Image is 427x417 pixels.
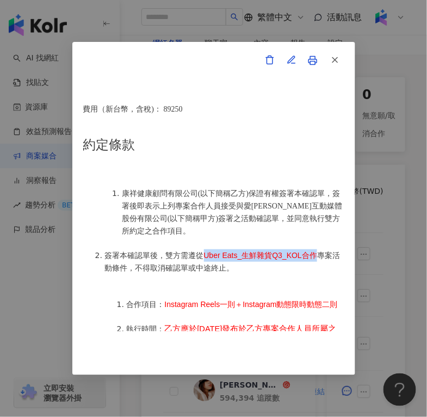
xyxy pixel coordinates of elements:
[127,324,339,358] span: 乙方應於[DATE]發布於乙方專案合作人員所屬之Instagram([URL][DOMAIN_NAME]平台，若上線日期有所變動，則依雙方另行約定之日期為準。
[127,325,165,333] span: 執行時間：
[122,189,342,235] span: 康祥健康顧問有限公司(以下簡稱乙方)保證有權簽署本確認單，簽署後即表示上列專案合作人員接受與愛[PERSON_NAME]互動媒體股份有限公司(以下簡稱甲方)簽署之活動確認單，並同意執行雙方所約定...
[204,251,318,260] span: Uber Eats_生鮮雜貨Q3_KOL合作
[83,105,183,113] span: 費用（新台幣，含稅)： 89250
[83,138,135,152] span: 約定條款
[127,301,165,309] span: 合作項目：
[105,252,341,272] span: 專案活動條件，不得取消確認單或中途終止。
[165,300,338,309] span: Instagram Reels一則＋Instagram動態限時動態二則
[105,252,204,260] span: 簽署本確認單後，雙方需遵從
[83,85,344,332] div: [x] 當我按下「我同意」按鈕後，即代表我已審閱並同意本文件之全部內容，且我是合法或有權限的簽署人。(GMT+8 [DATE] 15:03)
